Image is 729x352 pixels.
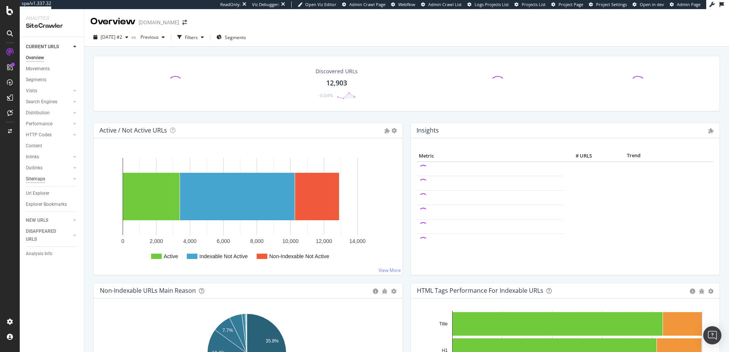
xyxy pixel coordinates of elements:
text: 4,000 [183,238,197,244]
a: Url Explorer [26,189,79,197]
div: Outlinks [26,164,43,172]
text: Active [164,253,178,259]
div: DISAPPEARED URLS [26,227,64,243]
div: gear [708,289,713,294]
a: Projects List [514,2,546,8]
text: 2,000 [150,238,163,244]
th: # URLS [563,150,594,162]
span: Admin Crawl List [428,2,462,7]
div: Visits [26,87,37,95]
span: Open Viz Editor [305,2,336,7]
div: Non-Indexable URLs Main Reason [100,287,196,294]
text: 14,000 [349,238,366,244]
a: Sitemaps [26,175,71,183]
h4: Insights [417,125,439,136]
a: Content [26,142,79,150]
text: Title [439,321,448,327]
text: Indexable Not Active [199,253,248,259]
span: Open in dev [640,2,664,7]
div: Explorer Bookmarks [26,200,67,208]
span: Admin Crawl Page [349,2,385,7]
div: Overview [26,54,44,62]
div: circle-info [690,289,695,294]
div: Distribution [26,109,50,117]
div: Search Engines [26,98,57,106]
div: -0.04% [319,92,333,99]
text: 12,000 [316,238,332,244]
a: HTTP Codes [26,131,71,139]
a: Open Viz Editor [298,2,336,8]
span: Logs Projects List [475,2,509,7]
div: Movements [26,65,50,73]
a: NEW URLS [26,216,71,224]
span: Project Settings [596,2,627,7]
button: Segments [213,31,249,43]
text: 6,000 [217,238,230,244]
th: Metric [417,150,563,162]
a: Inlinks [26,153,71,161]
span: 2025 Sep. 12th #2 [101,34,122,40]
div: Content [26,142,42,150]
a: Admin Crawl List [421,2,462,8]
a: Webflow [391,2,415,8]
a: Segments [26,76,79,84]
div: Open Intercom Messenger [703,326,721,344]
a: Movements [26,65,79,73]
a: Outlinks [26,164,71,172]
text: 35.8% [266,338,279,344]
a: CURRENT URLS [26,43,71,51]
i: Admin [708,128,714,133]
div: SiteCrawler [26,22,78,30]
a: Explorer Bookmarks [26,200,79,208]
a: Logs Projects List [467,2,509,8]
a: Visits [26,87,71,95]
text: 10,000 [282,238,299,244]
a: Overview [26,54,79,62]
div: Performance [26,120,52,128]
div: Overview [90,15,136,28]
div: NEW URLS [26,216,48,224]
text: 8,000 [250,238,264,244]
div: arrow-right-arrow-left [182,20,187,25]
a: Performance [26,120,71,128]
div: 12,903 [326,78,347,88]
div: Inlinks [26,153,39,161]
svg: A chart. [100,150,394,269]
span: Previous [137,34,159,40]
div: ReadOnly: [220,2,241,8]
div: HTML Tags Performance for Indexable URLs [417,287,543,294]
a: Project Page [551,2,583,8]
a: Admin Crawl Page [342,2,385,8]
h4: Active / Not Active URLs [99,125,167,136]
div: bug [699,289,704,294]
div: Url Explorer [26,189,49,197]
div: CURRENT URLS [26,43,59,51]
button: Filters [174,31,207,43]
text: 0 [121,238,125,244]
a: View More [379,267,401,273]
div: gear [391,289,396,294]
i: Admin [385,128,390,133]
span: Projects List [522,2,546,7]
div: circle-info [373,289,378,294]
div: [DOMAIN_NAME] [139,19,179,26]
text: 7.7% [222,328,233,333]
button: Previous [137,31,168,43]
div: HTTP Codes [26,131,52,139]
div: Segments [26,76,46,84]
div: Analysis Info [26,250,52,258]
span: vs [131,34,137,40]
div: bug [382,289,387,294]
a: Open in dev [633,2,664,8]
button: [DATE] #2 [90,31,131,43]
div: Sitemaps [26,175,45,183]
div: Analytics [26,15,78,22]
div: Filters [185,34,198,41]
span: Segments [225,34,246,41]
th: Trend [594,150,674,162]
a: Analysis Info [26,250,79,258]
span: Project Page [559,2,583,7]
a: Distribution [26,109,71,117]
div: Viz Debugger: [252,2,279,8]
